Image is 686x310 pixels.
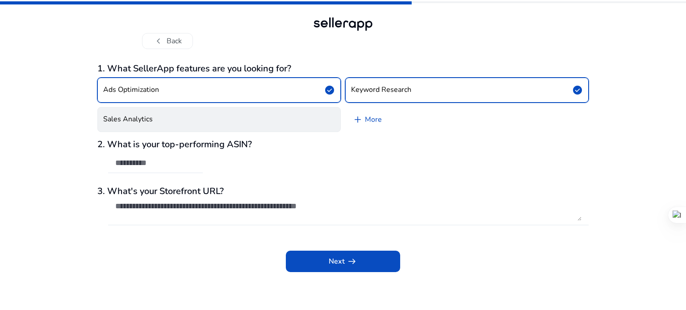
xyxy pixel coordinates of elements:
[97,139,589,150] h3: 2. What is your top-performing ASIN?
[324,85,335,95] span: check_circle
[97,107,341,132] button: Sales Analytics
[153,36,164,46] span: chevron_left
[103,86,159,94] h4: Ads Optimization
[352,114,363,125] span: add
[345,107,389,132] a: More
[142,33,193,49] button: chevron_leftBack
[572,85,583,95] span: check_circle
[97,186,589,197] h3: 3. What's your Storefront URL?
[103,115,153,124] h4: Sales Analytics
[286,251,400,272] button: Nextarrow_right_alt
[345,78,589,103] button: Keyword Researchcheck_circle
[329,256,357,267] span: Next
[97,63,589,74] h3: 1. What SellerApp features are you looking for?
[97,78,341,103] button: Ads Optimizationcheck_circle
[347,256,357,267] span: arrow_right_alt
[351,86,411,94] h4: Keyword Research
